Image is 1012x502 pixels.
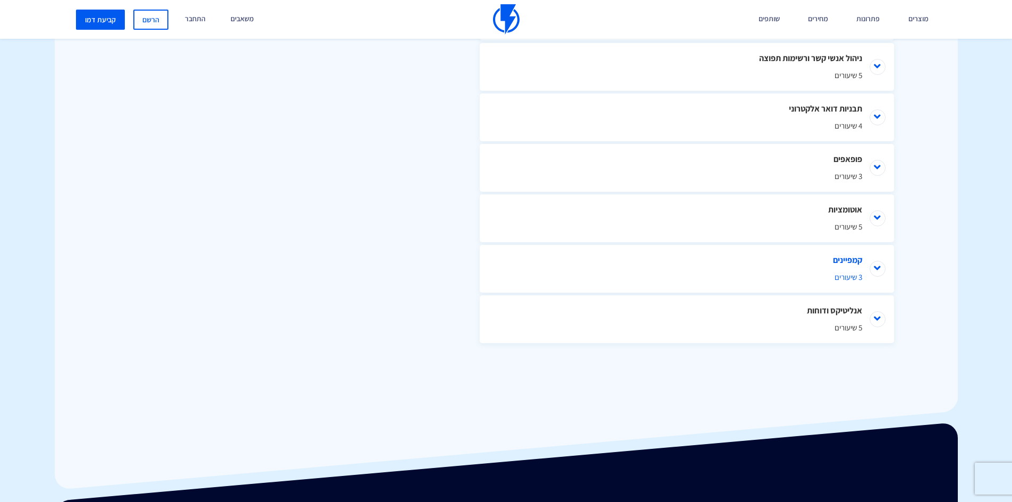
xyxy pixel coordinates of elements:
[480,295,894,343] li: אנליטיקס ודוחות
[480,93,894,141] li: תבניות דואר אלקטרוני
[480,245,894,293] li: קמפיינים
[133,10,168,30] a: הרשם
[480,43,894,91] li: ניהול אנשי קשר ורשימות תפוצה
[512,322,862,333] span: 5 שיעורים
[480,194,894,242] li: אוטומציות
[512,70,862,81] span: 5 שיעורים
[512,271,862,283] span: 3 שיעורים
[480,144,894,192] li: פופאפים
[512,221,862,232] span: 5 שיעורים
[76,10,125,30] a: קביעת דמו
[512,120,862,131] span: 4 שיעורים
[512,171,862,182] span: 3 שיעורים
